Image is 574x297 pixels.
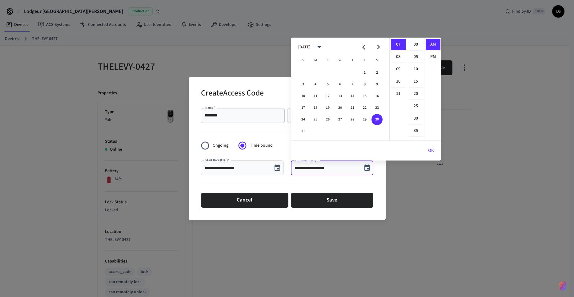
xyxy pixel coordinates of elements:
[426,51,440,63] li: PM
[371,114,383,125] button: 30
[322,79,333,90] button: 5
[312,40,327,54] button: calendar view is open, switch to year view
[298,114,309,125] button: 24
[322,114,333,125] button: 26
[271,162,283,174] button: Choose date, selected date is Sep 3, 2025
[359,67,370,78] button: 1
[335,54,346,67] span: Wednesday
[298,79,309,90] button: 3
[359,114,370,125] button: 29
[335,79,346,90] button: 6
[359,102,370,113] button: 22
[335,91,346,102] button: 13
[310,102,321,113] button: 18
[391,39,406,51] li: 7 hours
[408,63,423,75] li: 10 minutes
[347,91,358,102] button: 14
[347,102,358,113] button: 21
[424,38,441,140] ul: Select meridiem
[205,105,215,110] label: Name
[407,38,424,140] ul: Select minutes
[356,40,371,54] button: Previous month
[201,84,264,103] h2: Create Access Code
[361,162,373,174] button: Choose date, selected date is Aug 30, 2025
[201,193,288,208] button: Cancel
[391,88,406,100] li: 11 hours
[347,79,358,90] button: 7
[205,158,229,162] label: Start Date (CDT)
[359,79,370,90] button: 8
[347,54,358,67] span: Thursday
[359,54,370,67] span: Friday
[408,88,423,100] li: 20 minutes
[559,281,567,291] img: SeamLogoGradient.69752ec5.svg
[250,142,273,149] span: Time bound
[390,38,407,140] ul: Select hours
[310,91,321,102] button: 11
[322,54,333,67] span: Tuesday
[335,114,346,125] button: 27
[391,76,406,87] li: 10 hours
[391,63,406,75] li: 9 hours
[322,91,333,102] button: 12
[298,54,309,67] span: Sunday
[371,102,383,113] button: 23
[213,142,228,149] span: Ongoing
[408,125,423,137] li: 35 minutes
[335,102,346,113] button: 20
[391,51,406,63] li: 8 hours
[408,51,423,63] li: 5 minutes
[291,193,373,208] button: Save
[347,114,358,125] button: 28
[298,102,309,113] button: 17
[310,114,321,125] button: 25
[408,137,423,149] li: 40 minutes
[371,54,383,67] span: Saturday
[371,67,383,78] button: 2
[371,40,386,54] button: Next month
[298,126,309,137] button: 31
[421,143,441,158] button: OK
[408,76,423,87] li: 15 minutes
[310,54,321,67] span: Monday
[298,91,309,102] button: 10
[298,44,310,51] div: [DATE]
[371,79,383,90] button: 9
[408,100,423,112] li: 25 minutes
[310,79,321,90] button: 4
[359,91,370,102] button: 15
[408,39,423,51] li: 0 minutes
[322,102,333,113] button: 19
[408,113,423,124] li: 30 minutes
[426,39,440,51] li: AM
[371,91,383,102] button: 16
